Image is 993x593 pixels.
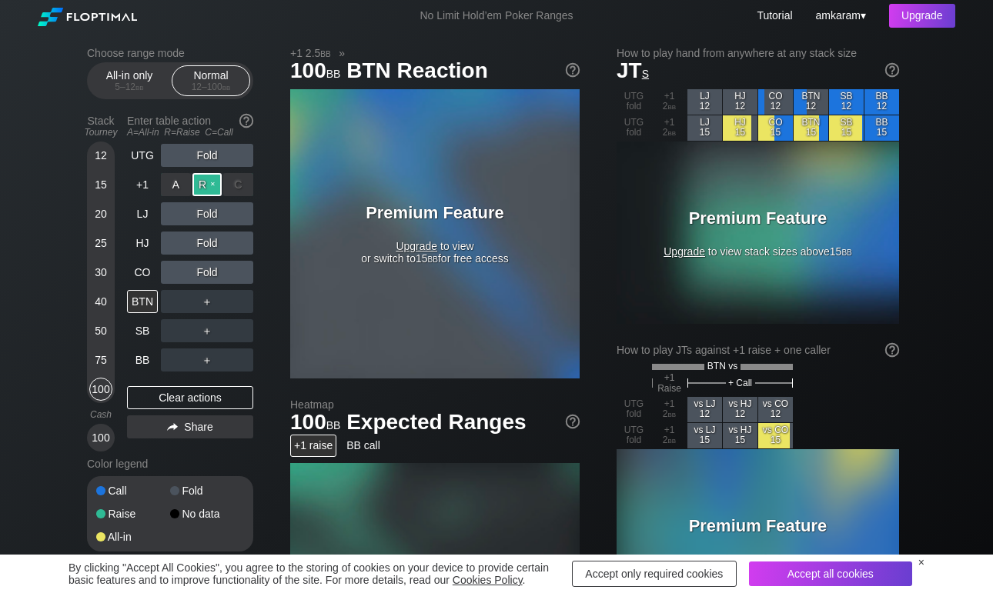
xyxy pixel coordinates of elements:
[749,561,912,586] div: Accept all cookies
[668,127,677,138] span: bb
[127,290,158,313] div: BTN
[664,553,705,565] span: Upgrade
[87,47,253,59] h2: Choose range mode
[320,47,330,59] span: bb
[89,202,112,225] div: 20
[238,112,255,129] img: help.32db89a4.svg
[812,7,868,24] div: ▾
[206,180,216,188] span: ✕
[290,435,336,457] div: +1 raise
[223,173,253,196] div: C
[829,115,864,141] div: SB 15
[668,408,677,419] span: bb
[127,348,158,371] div: BB
[96,485,170,496] div: Call
[161,173,191,196] div: A
[884,62,901,78] img: help.32db89a4.svg
[657,372,681,394] span: +1 Raise
[89,173,112,196] div: 15
[161,144,253,167] div: Fold
[290,409,580,435] h1: Expected Ranges
[135,82,144,92] span: bb
[89,232,112,255] div: 25
[687,397,722,422] div: vs LJ 12
[339,203,531,265] div: to view or switch to 15 for free access
[96,531,170,542] div: All-in
[69,561,560,586] div: By clicking "Accept All Cookies", you agree to the storing of cookies on your device to provide c...
[723,115,757,141] div: HJ 15
[161,202,253,225] div: Fold
[668,435,677,445] span: bb
[841,553,851,565] span: bb
[339,203,531,223] h3: Premium Feature
[97,82,162,92] div: 5 – 12
[161,232,253,255] div: Fold
[89,290,112,313] div: 40
[662,208,854,258] div: to view stack sizes above 15
[127,319,158,342] div: SB
[396,9,596,25] div: No Limit Hold’em Poker Ranges
[564,62,581,78] img: help.32db89a4.svg
[723,397,757,422] div: vs HJ 12
[89,319,112,342] div: 50
[829,89,864,115] div: SB 12
[884,341,901,358] img: help.32db89a4.svg
[728,378,752,388] span: + Call
[564,413,581,430] img: help.32db89a4.svg
[288,411,343,436] span: 100
[757,9,792,22] a: Tutorial
[864,89,899,115] div: BB 12
[127,415,253,438] div: Share
[326,415,341,432] span: bb
[179,82,243,92] div: 12 – 100
[290,398,580,411] h2: Heatmap
[687,115,722,141] div: LJ 15
[89,144,112,167] div: 12
[89,378,112,401] div: 100
[127,232,158,255] div: HJ
[723,89,757,115] div: HJ 12
[127,261,158,284] div: CO
[662,516,854,536] h3: Premium Feature
[617,58,649,82] span: JT
[343,435,384,457] div: BB call
[617,423,651,448] div: UTG fold
[864,115,899,141] div: BB 15
[89,426,112,449] div: 100
[288,59,343,85] span: 100
[617,115,651,141] div: UTG fold
[794,115,828,141] div: BTN 15
[889,4,955,28] div: Upgrade
[127,173,158,196] div: +1
[89,261,112,284] div: 30
[96,508,170,519] div: Raise
[758,89,793,115] div: CO 12
[662,208,854,228] h3: Premium Feature
[617,397,651,422] div: UTG fold
[127,144,158,167] div: UTG
[127,202,158,225] div: LJ
[664,245,705,258] span: Upgrade
[127,386,253,409] div: Clear actions
[170,508,244,519] div: No data
[816,9,861,22] span: amkaram
[161,261,253,284] div: Fold
[572,561,737,587] div: Accept only required cookies
[652,423,687,448] div: +1 2
[161,348,253,371] div: ＋
[94,66,165,95] div: All-in only
[222,82,231,92] span: bb
[723,423,757,448] div: vs HJ 15
[841,245,851,258] span: bb
[617,47,899,59] h2: How to play hand from anywhere at any stack size
[81,127,121,138] div: Tourney
[176,66,246,95] div: Normal
[642,64,649,81] span: s
[331,47,353,59] span: »
[687,423,722,448] div: vs LJ 15
[758,423,793,448] div: vs CO 15
[192,173,222,196] div: R
[662,516,854,565] div: to view stack sizes above 15
[396,240,437,252] span: Upgrade
[453,574,523,586] a: Cookies Policy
